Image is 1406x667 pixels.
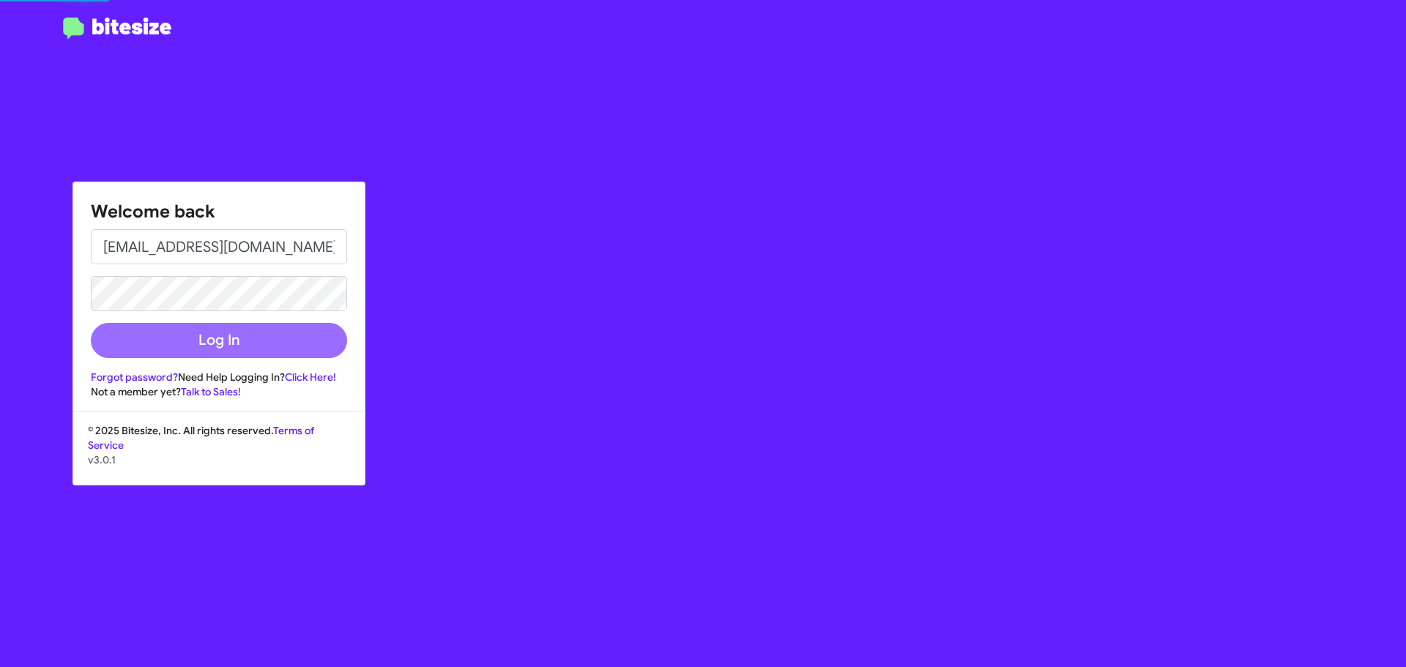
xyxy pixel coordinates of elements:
div: © 2025 Bitesize, Inc. All rights reserved. [73,423,365,485]
h1: Welcome back [91,200,347,223]
a: Click Here! [285,370,336,384]
a: Forgot password? [91,370,178,384]
a: Talk to Sales! [181,385,241,398]
div: Not a member yet? [91,384,347,399]
p: v3.0.1 [88,452,350,467]
input: Email address [91,229,347,264]
div: Need Help Logging In? [91,370,347,384]
button: Log In [91,323,347,358]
